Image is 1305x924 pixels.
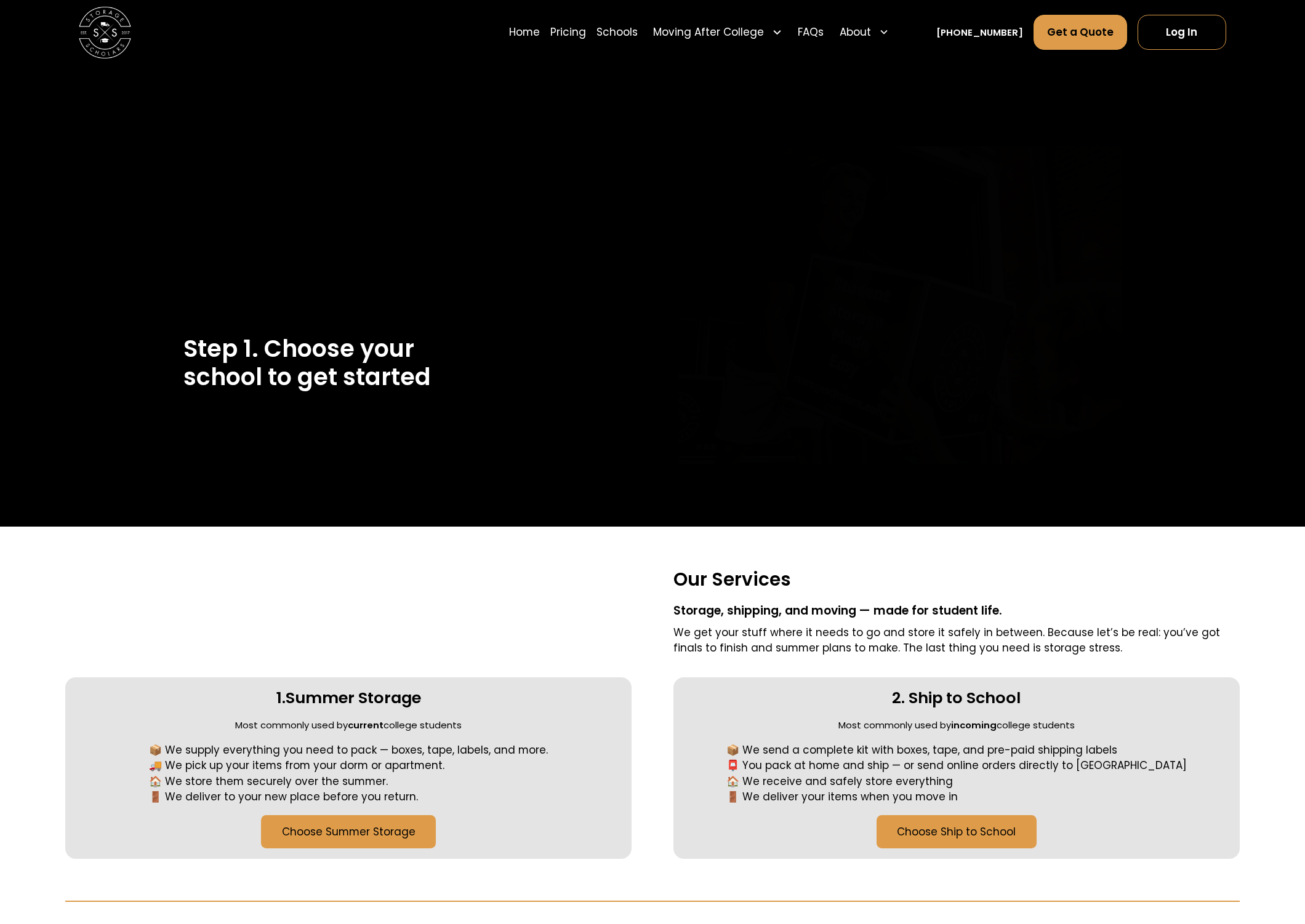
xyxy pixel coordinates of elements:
a: Choose Ship to School [877,815,1037,848]
div: 📦 We send a complete kit with boxes, tape, and pre-paid shipping labels 📮 You pack at home and sh... [726,743,1187,805]
a: Pricing [550,14,586,50]
div: We get your stuff where it needs to go and store it safely in between. Because let’s be real: you... [673,625,1240,656]
div: Most commonly used by college students [838,719,1075,732]
div: About [840,25,871,40]
strong: incoming [951,719,997,731]
a: Get a Quote [1034,15,1127,50]
div: Most commonly used by college students [235,719,462,732]
div: Storage, shipping, and moving — made for student life. [673,602,1240,620]
a: [PHONE_NUMBER] [936,26,1023,39]
a: Choose Summer Storage [261,815,436,848]
div: About [834,14,894,50]
div: Moving After College [648,14,788,50]
a: Schools [596,14,638,50]
a: Home [509,14,540,50]
a: Log In [1138,15,1226,50]
img: Storage Scholars main logo [79,7,131,59]
h2: Step 1. Choose your school to get started [183,335,627,391]
h3: Our Services [673,568,1240,592]
div: 📦 We supply everything you need to pack — boxes, tape, labels, and more. 🚚 We pick up your items ... [149,743,548,805]
h3: 2. Ship to School [892,688,1021,708]
a: FAQs [798,14,824,50]
div: 1. [276,688,286,708]
h3: Summer Storage [286,688,421,708]
img: storage scholar [678,146,1122,482]
strong: current [348,719,383,731]
div: Moving After College [653,25,764,40]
